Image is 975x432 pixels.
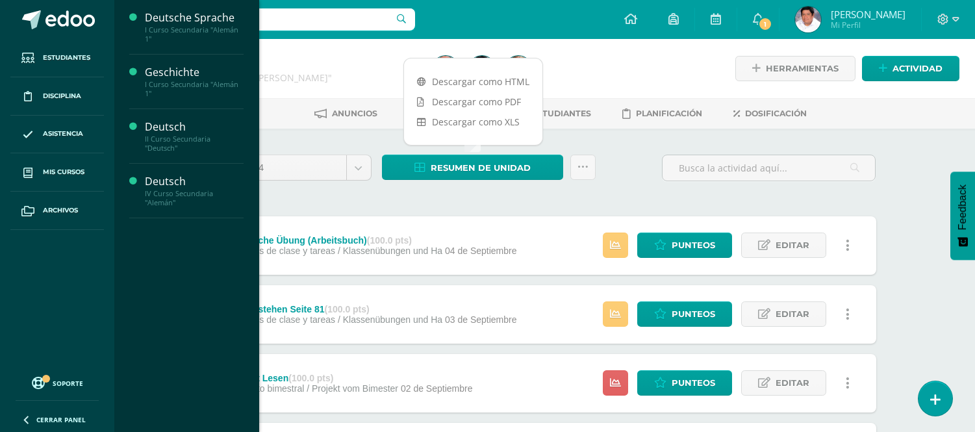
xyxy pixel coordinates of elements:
[893,57,943,81] span: Actividad
[766,57,839,81] span: Herramientas
[745,108,807,118] span: Dosificación
[950,172,975,260] button: Feedback - Mostrar encuesta
[43,91,81,101] span: Disciplina
[229,314,442,325] span: Trabajos de clase y tareas / Klassenübungen und Ha
[862,56,959,81] a: Actividad
[776,233,809,257] span: Editar
[53,379,83,388] span: Soporte
[404,112,542,132] a: Descargar como XLS
[505,56,531,82] img: 30b41a60147bfd045cc6c38be83b16e6.png
[229,304,516,314] div: Hörverstehen Seite 81
[10,116,104,154] a: Asistencia
[145,25,244,44] div: I Curso Secundaria "Alemán 1"
[445,314,517,325] span: 03 de Septiembre
[229,383,398,394] span: Proyecto bimestral / Projekt vom Bimester
[795,6,821,32] img: 211e6c3b210dcb44a47f17c329106ef5.png
[314,103,377,124] a: Anuncios
[123,8,415,31] input: Busca un usuario...
[36,415,86,424] span: Cerrar panel
[43,205,78,216] span: Archivos
[637,301,732,327] a: Punteos
[214,155,371,180] a: Unidad 4
[404,92,542,112] a: Descargar como PDF
[324,304,369,314] strong: (100.0 pts)
[401,383,473,394] span: 02 de Septiembre
[145,10,244,44] a: Deutsche SpracheI Curso Secundaria "Alemán 1"
[637,233,732,258] a: Punteos
[10,192,104,230] a: Archivos
[663,155,875,181] input: Busca la actividad aquí...
[43,53,90,63] span: Estudiantes
[145,174,244,207] a: DeutschIV Curso Secundaria "Alemán"
[145,65,244,98] a: GeschichteI Curso Secundaria "Alemán 1"
[145,120,244,134] div: Deutsch
[776,371,809,395] span: Editar
[733,103,807,124] a: Dosificación
[145,134,244,153] div: II Curso Secundaria "Deutsch"
[636,108,702,118] span: Planificación
[10,39,104,77] a: Estudiantes
[10,77,104,116] a: Disciplina
[10,153,104,192] a: Mis cursos
[672,302,715,326] span: Punteos
[831,8,905,21] span: [PERSON_NAME]
[637,370,732,396] a: Punteos
[672,233,715,257] span: Punteos
[16,374,99,391] a: Soporte
[145,189,244,207] div: IV Curso Secundaria "Alemán"
[332,108,377,118] span: Anuncios
[445,246,517,256] span: 04 de Septiembre
[229,373,472,383] div: Projekt Lesen
[622,103,702,124] a: Planificación
[367,235,412,246] strong: (100.0 pts)
[513,103,591,124] a: Estudiantes
[229,235,516,246] div: Mündliche Übung (Arbeitsbuch)
[433,56,459,82] img: 1515e9211533a8aef101277efa176555.png
[758,17,772,31] span: 1
[164,71,417,84] div: II Curso Secundaria 'Deutsch'
[431,156,531,180] span: Resumen de unidad
[831,19,905,31] span: Mi Perfil
[776,302,809,326] span: Editar
[404,71,542,92] a: Descargar como HTML
[164,53,417,71] h1: Deutsch
[43,167,84,177] span: Mis cursos
[532,108,591,118] span: Estudiantes
[957,184,969,230] span: Feedback
[145,174,244,189] div: Deutsch
[469,56,495,82] img: 211e6c3b210dcb44a47f17c329106ef5.png
[735,56,855,81] a: Herramientas
[672,371,715,395] span: Punteos
[145,80,244,98] div: I Curso Secundaria "Alemán 1"
[288,373,333,383] strong: (100.0 pts)
[145,10,244,25] div: Deutsche Sprache
[382,155,563,180] a: Resumen de unidad
[229,246,442,256] span: Trabajos de clase y tareas / Klassenübungen und Ha
[224,155,336,180] span: Unidad 4
[43,129,83,139] span: Asistencia
[145,65,244,80] div: Geschichte
[145,120,244,153] a: DeutschII Curso Secundaria "Deutsch"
